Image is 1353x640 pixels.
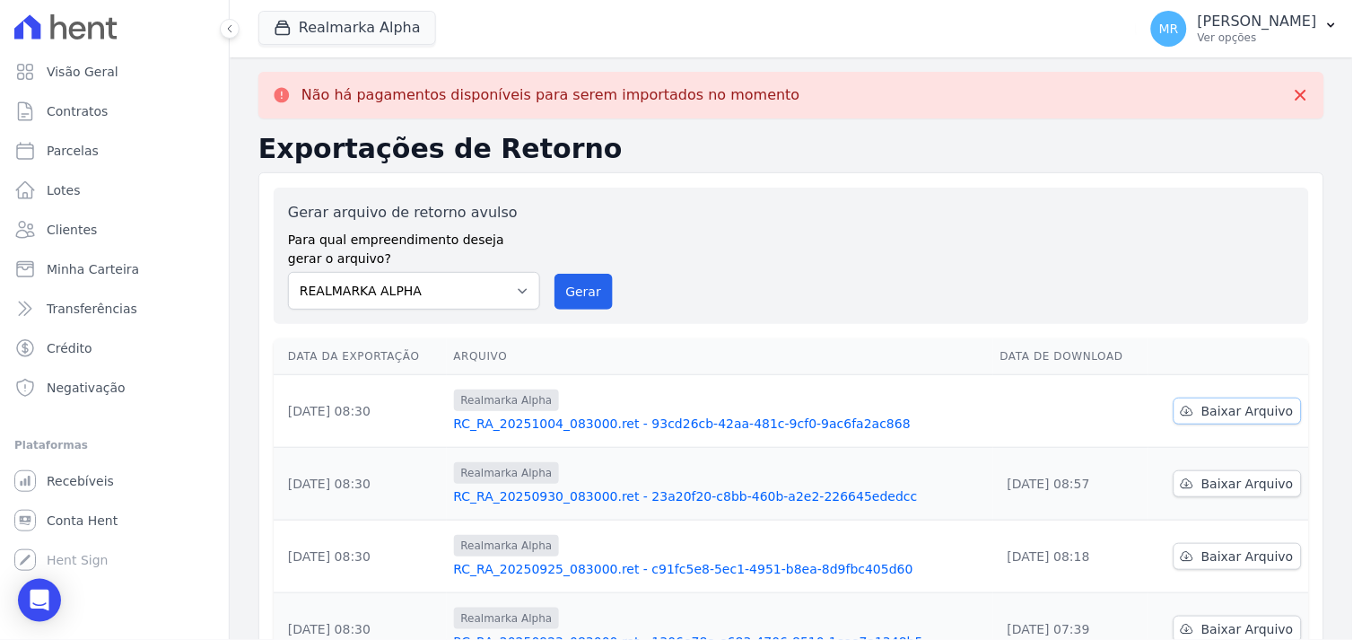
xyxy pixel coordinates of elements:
[47,379,126,397] span: Negativação
[7,370,222,406] a: Negativação
[454,535,560,557] span: Realmarka Alpha
[47,339,92,357] span: Crédito
[1174,470,1302,497] a: Baixar Arquivo
[454,390,560,411] span: Realmarka Alpha
[47,63,118,81] span: Visão Geral
[454,415,986,433] a: RC_RA_20251004_083000.ret - 93cd26cb-42aa-481c-9cf0-9ac6fa2ac868
[993,448,1148,521] td: [DATE] 08:57
[47,300,137,318] span: Transferências
[7,463,222,499] a: Recebíveis
[1201,620,1294,638] span: Baixar Arquivo
[454,560,986,578] a: RC_RA_20250925_083000.ret - c91fc5e8-5ec1-4951-b8ea-8d9fbc405d60
[47,472,114,490] span: Recebíveis
[1174,398,1302,425] a: Baixar Arquivo
[274,375,447,448] td: [DATE] 08:30
[274,338,447,375] th: Data da Exportação
[447,338,993,375] th: Arquivo
[288,202,540,224] label: Gerar arquivo de retorno avulso
[14,434,214,456] div: Plataformas
[47,142,99,160] span: Parcelas
[1198,13,1317,31] p: [PERSON_NAME]
[47,221,97,239] span: Clientes
[47,512,118,530] span: Conta Hent
[7,54,222,90] a: Visão Geral
[258,11,436,45] button: Realmarka Alpha
[7,503,222,539] a: Conta Hent
[454,462,560,484] span: Realmarka Alpha
[7,93,222,129] a: Contratos
[7,172,222,208] a: Lotes
[1137,4,1353,54] button: MR [PERSON_NAME] Ver opções
[47,102,108,120] span: Contratos
[1159,22,1179,35] span: MR
[7,291,222,327] a: Transferências
[1198,31,1317,45] p: Ver opções
[7,251,222,287] a: Minha Carteira
[258,133,1324,165] h2: Exportações de Retorno
[47,260,139,278] span: Minha Carteira
[993,521,1148,593] td: [DATE] 08:18
[993,338,1148,375] th: Data de Download
[1201,475,1294,493] span: Baixar Arquivo
[288,224,540,268] label: Para qual empreendimento deseja gerar o arquivo?
[7,330,222,366] a: Crédito
[7,133,222,169] a: Parcelas
[18,579,61,622] div: Open Intercom Messenger
[7,212,222,248] a: Clientes
[274,448,447,521] td: [DATE] 08:30
[1174,543,1302,570] a: Baixar Arquivo
[274,521,447,593] td: [DATE] 08:30
[454,608,560,629] span: Realmarka Alpha
[554,274,614,310] button: Gerar
[1201,548,1294,565] span: Baixar Arquivo
[47,181,81,199] span: Lotes
[1201,402,1294,420] span: Baixar Arquivo
[454,487,986,505] a: RC_RA_20250930_083000.ret - 23a20f20-c8bb-460b-a2e2-226645ededcc
[301,86,800,104] p: Não há pagamentos disponíveis para serem importados no momento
